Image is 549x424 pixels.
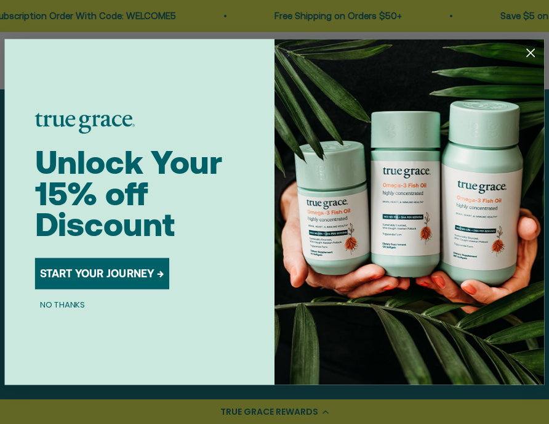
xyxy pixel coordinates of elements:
[35,113,135,134] img: logo placeholder
[521,43,540,62] button: Close dialog
[35,298,90,311] button: NO THANKS
[35,258,169,290] button: START YOUR JOURNEY →
[274,39,545,385] img: 098727d5-50f8-4f9b-9554-844bb8da1403.jpeg
[35,144,222,243] span: Unlock Your 15% off Discount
